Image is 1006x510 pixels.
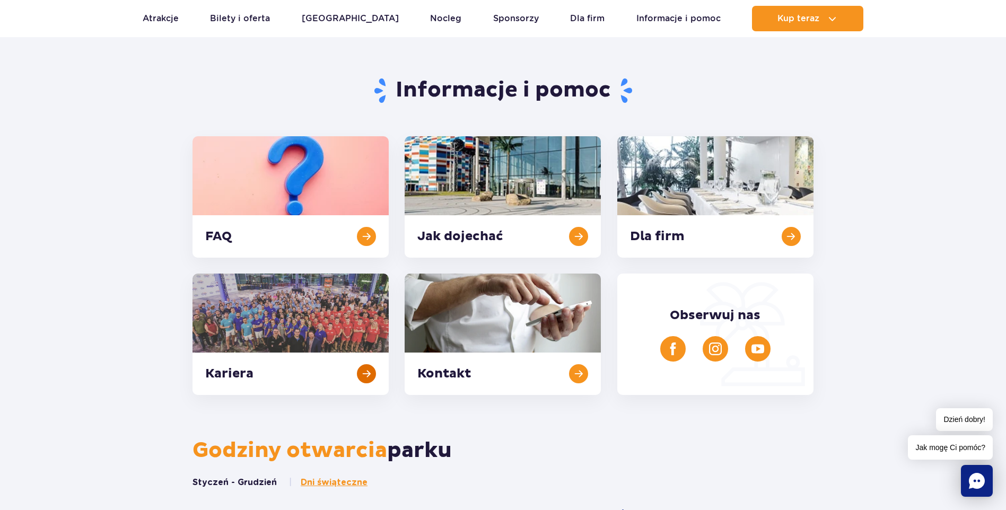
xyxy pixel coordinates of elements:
[752,6,863,31] button: Kup teraz
[430,6,461,31] a: Nocleg
[193,437,813,464] h2: parku
[301,477,368,488] span: Dni świąteczne
[210,6,270,31] a: Bilety i oferta
[193,77,813,104] h1: Informacje i pomoc
[777,14,819,23] span: Kup teraz
[193,477,277,488] button: Styczeń - Grudzień
[193,437,387,464] span: Godziny otwarcia
[636,6,721,31] a: Informacje i pomoc
[493,6,539,31] a: Sponsorzy
[961,465,993,497] div: Chat
[143,6,179,31] a: Atrakcje
[936,408,993,431] span: Dzień dobry!
[288,477,368,488] button: Dni świąteczne
[751,342,764,355] img: YouTube
[667,342,679,355] img: Facebook
[302,6,399,31] a: [GEOGRAPHIC_DATA]
[908,435,993,460] span: Jak mogę Ci pomóc?
[670,307,760,323] span: Obserwuj nas
[709,342,722,355] img: Instagram
[570,6,605,31] a: Dla firm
